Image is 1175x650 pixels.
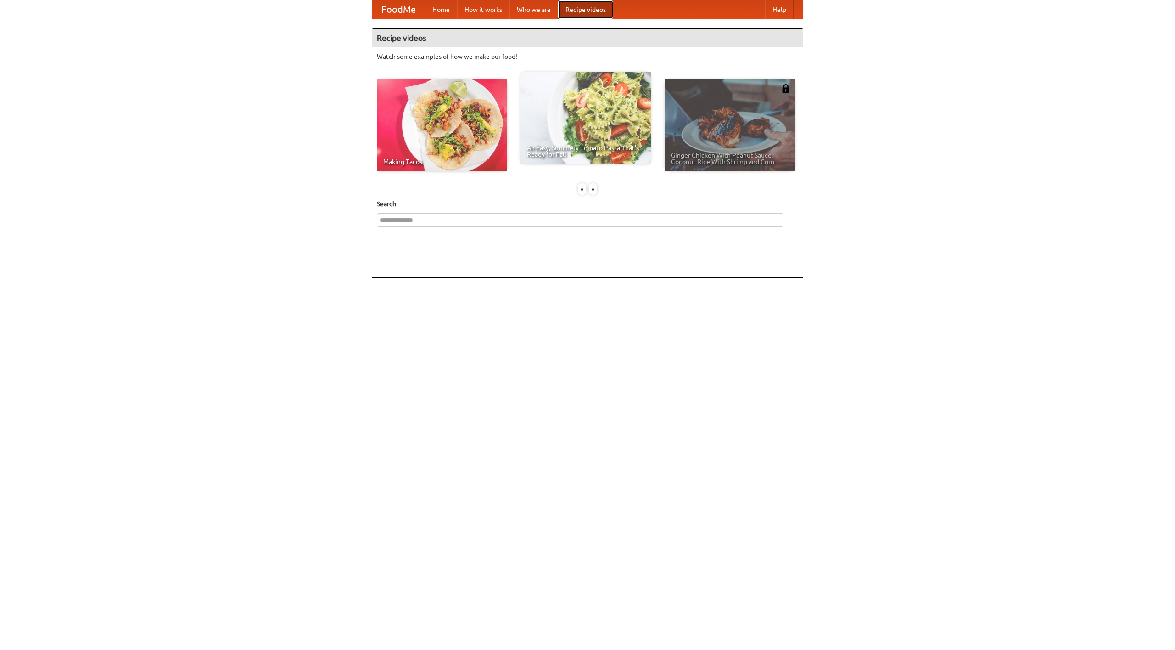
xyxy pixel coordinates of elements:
a: Who we are [509,0,558,19]
h4: Recipe videos [372,29,803,47]
a: Help [765,0,794,19]
img: 483408.png [781,84,790,93]
a: How it works [457,0,509,19]
p: Watch some examples of how we make our food! [377,52,798,61]
span: An Easy, Summery Tomato Pasta That's Ready for Fall [527,145,644,158]
h5: Search [377,199,798,209]
a: Making Tacos [377,79,507,171]
span: Making Tacos [383,158,501,165]
a: An Easy, Summery Tomato Pasta That's Ready for Fall [520,72,651,164]
div: » [589,183,597,195]
a: Recipe videos [558,0,613,19]
div: « [578,183,586,195]
a: FoodMe [372,0,425,19]
a: Home [425,0,457,19]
